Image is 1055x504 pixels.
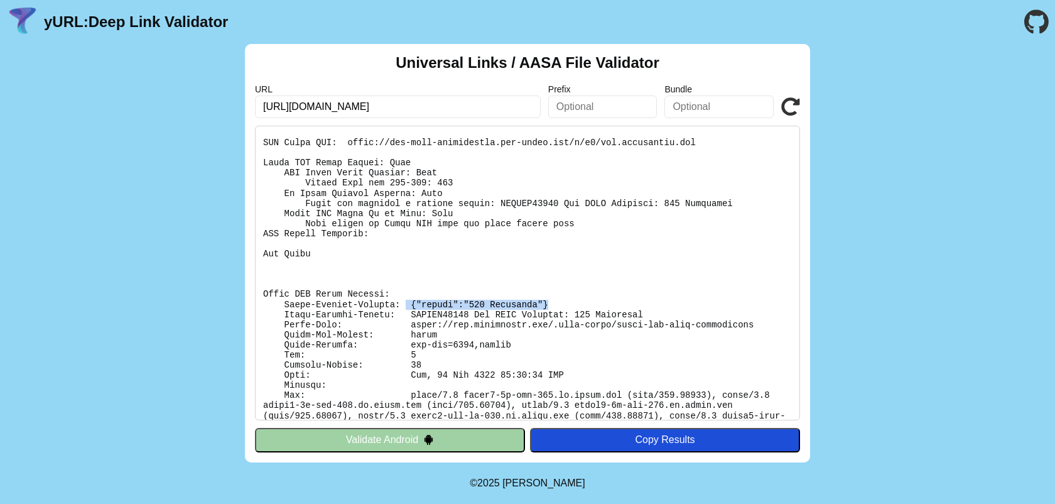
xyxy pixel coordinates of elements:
div: Copy Results [536,434,794,446]
input: Required [255,96,541,118]
pre: Lorem ipsu do: sitam://con.adipiscing.eli/.sedd-eiusm/tempo-inc-utla-etdoloremag Al Enimadmi: Ven... [255,126,800,420]
img: yURL Logo [6,6,39,38]
a: Michael Ibragimchayev's Personal Site [502,478,585,488]
footer: © [470,463,585,504]
button: Validate Android [255,428,525,452]
label: URL [255,84,541,94]
h2: Universal Links / AASA File Validator [396,54,659,72]
span: 2025 [477,478,500,488]
input: Optional [664,96,774,118]
label: Bundle [664,84,774,94]
button: Copy Results [530,428,800,452]
input: Optional [548,96,657,118]
label: Prefix [548,84,657,94]
img: droidIcon.svg [423,434,434,445]
a: yURL:Deep Link Validator [44,13,228,31]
